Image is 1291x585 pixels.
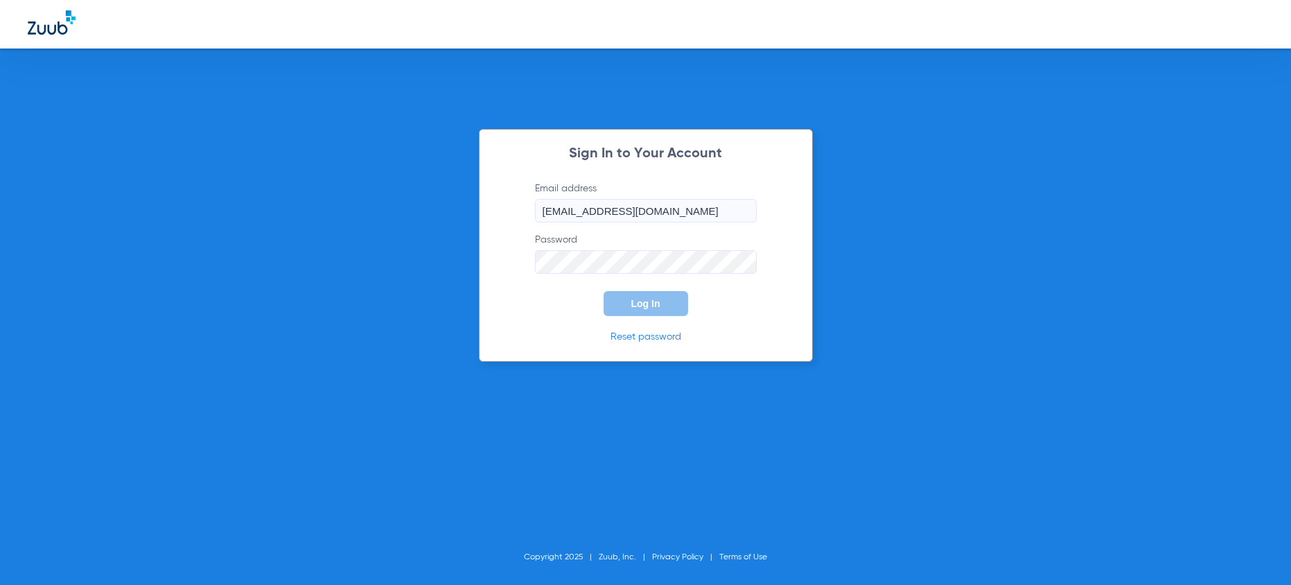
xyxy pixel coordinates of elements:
button: Log In [604,291,688,316]
img: Zuub Logo [28,10,76,35]
label: Email address [535,182,757,222]
span: Log In [631,298,660,309]
input: Email address [535,199,757,222]
a: Terms of Use [719,553,767,561]
a: Reset password [611,332,681,342]
label: Password [535,233,757,274]
input: Password [535,250,757,274]
a: Privacy Policy [652,553,703,561]
li: Zuub, Inc. [599,550,652,564]
li: Copyright 2025 [524,550,599,564]
h2: Sign In to Your Account [514,147,778,161]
